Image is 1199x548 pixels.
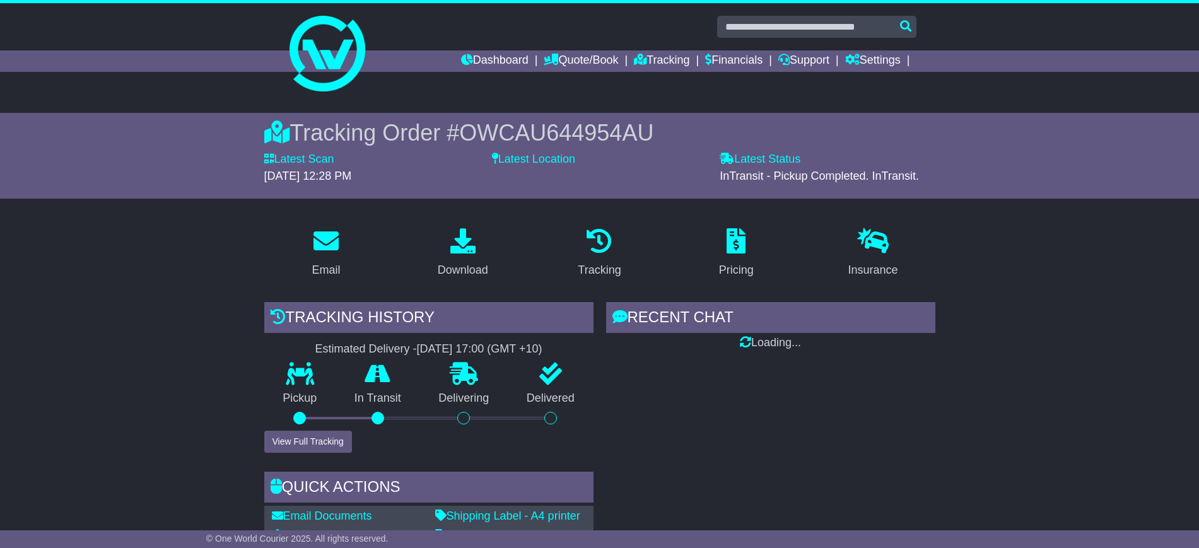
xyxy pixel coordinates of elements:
[435,510,580,522] a: Shipping Label - A4 printer
[264,392,336,405] p: Pickup
[840,224,906,283] a: Insurance
[264,119,935,146] div: Tracking Order #
[606,302,935,336] div: RECENT CHAT
[303,224,348,283] a: Email
[417,342,542,356] div: [DATE] 17:00 (GMT +10)
[845,50,901,72] a: Settings
[508,392,594,405] p: Delivered
[336,392,420,405] p: In Transit
[544,50,618,72] a: Quote/Book
[606,336,935,350] div: Loading...
[634,50,689,72] a: Tracking
[420,392,508,405] p: Delivering
[264,153,334,166] label: Latest Scan
[264,431,352,453] button: View Full Tracking
[438,262,488,279] div: Download
[720,170,919,182] span: InTransit - Pickup Completed. InTransit.
[264,170,352,182] span: [DATE] 12:28 PM
[461,50,529,72] a: Dashboard
[570,224,629,283] a: Tracking
[264,302,594,336] div: Tracking history
[264,342,594,356] div: Estimated Delivery -
[720,153,800,166] label: Latest Status
[206,533,389,544] span: © One World Courier 2025. All rights reserved.
[272,529,394,542] a: Download Documents
[848,262,898,279] div: Insurance
[459,120,653,146] span: OWCAU644954AU
[711,224,762,283] a: Pricing
[272,510,372,522] a: Email Documents
[778,50,829,72] a: Support
[719,262,754,279] div: Pricing
[705,50,763,72] a: Financials
[312,262,340,279] div: Email
[578,262,621,279] div: Tracking
[430,224,496,283] a: Download
[264,472,594,506] div: Quick Actions
[492,153,575,166] label: Latest Location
